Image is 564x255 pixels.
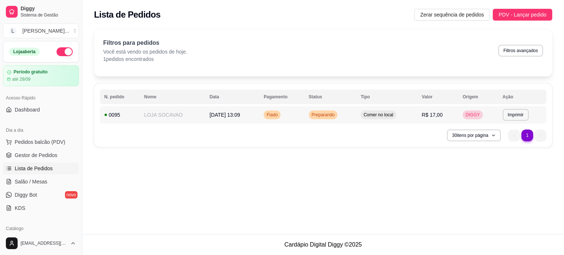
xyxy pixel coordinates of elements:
span: Dashboard [15,106,40,113]
th: Pagamento [259,90,304,104]
p: Filtros para pedidos [103,39,187,47]
div: Dia a dia [3,124,79,136]
span: Diggy Bot [15,191,37,198]
div: Catálogo [3,223,79,234]
td: LOJA SOCAVAO [140,106,205,124]
a: Gestor de Pedidos [3,149,79,161]
button: PDV - Lançar pedido [493,9,552,21]
th: Data [205,90,260,104]
th: Nome [140,90,205,104]
div: Loja aberta [9,48,40,56]
a: Diggy Botnovo [3,189,79,201]
button: [EMAIL_ADDRESS][DOMAIN_NAME] [3,234,79,252]
span: PDV - Lançar pedido [499,11,546,19]
li: pagination item 1 active [521,130,533,141]
p: Você está vendo os pedidos de hoje. [103,48,187,55]
th: Tipo [356,90,417,104]
th: N. pedido [100,90,140,104]
a: Período gratuitoaté 28/09 [3,65,79,86]
nav: pagination navigation [505,126,550,145]
a: Dashboard [3,104,79,116]
span: L [9,27,17,34]
button: Select a team [3,23,79,38]
footer: Cardápio Digital Diggy © 2025 [82,234,564,255]
h2: Lista de Pedidos [94,9,160,21]
span: [EMAIL_ADDRESS][DOMAIN_NAME] [21,240,67,246]
button: Zerar sequência de pedidos [414,9,490,21]
span: Sistema de Gestão [21,12,76,18]
a: DiggySistema de Gestão [3,3,79,21]
button: Imprimir [503,109,529,121]
button: Alterar Status [57,47,73,56]
span: Pedidos balcão (PDV) [15,138,65,146]
div: 0095 [104,111,135,119]
article: Período gratuito [14,69,48,75]
span: Gestor de Pedidos [15,152,57,159]
a: Salão / Mesas [3,176,79,187]
span: [DATE] 13:09 [210,112,240,118]
div: Acesso Rápido [3,92,79,104]
span: R$ 17,00 [422,112,443,118]
th: Valor [417,90,458,104]
button: 30itens por página [447,130,501,141]
th: Origem [458,90,498,104]
th: Ação [498,90,546,104]
th: Status [304,90,357,104]
a: Lista de Pedidos [3,163,79,174]
span: Comer no local [362,112,395,118]
button: Pedidos balcão (PDV) [3,136,79,148]
a: KDS [3,202,79,214]
span: DIGGY [464,112,481,118]
span: Zerar sequência de pedidos [420,11,484,19]
button: Filtros avançados [498,45,543,57]
article: até 28/09 [12,76,30,82]
span: Fiado [265,112,279,118]
p: 1 pedidos encontrados [103,55,187,63]
span: Diggy [21,6,76,12]
span: KDS [15,204,25,212]
span: Preparando [310,112,336,118]
span: Lista de Pedidos [15,165,53,172]
span: Salão / Mesas [15,178,47,185]
div: [PERSON_NAME] ... [22,27,69,34]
